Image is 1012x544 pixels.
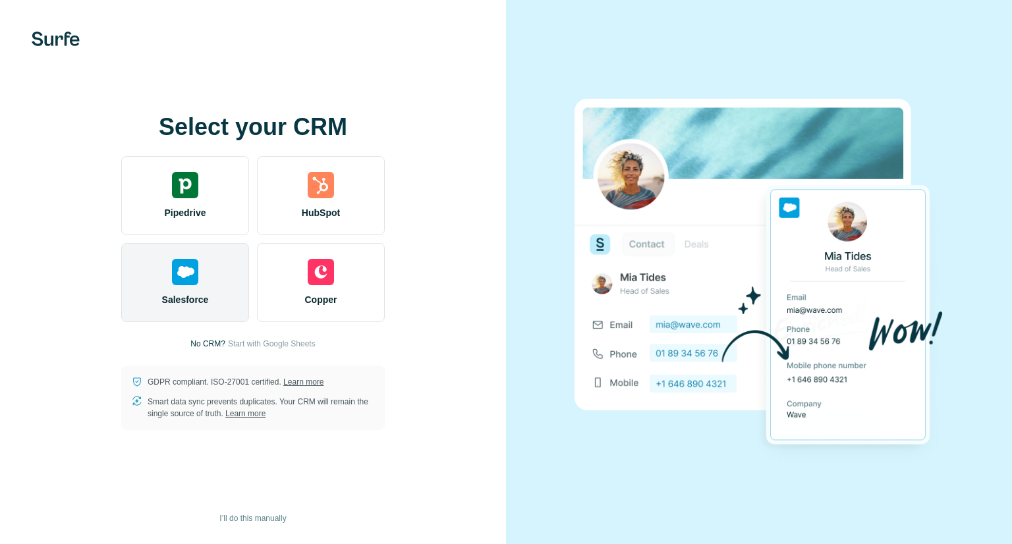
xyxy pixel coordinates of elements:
img: salesforce's logo [172,259,198,285]
span: Pipedrive [164,206,206,219]
button: I’ll do this manually [210,508,295,528]
img: copper's logo [308,259,334,285]
img: SALESFORCE image [575,76,943,468]
p: GDPR compliant. ISO-27001 certified. [148,376,323,388]
img: hubspot's logo [308,172,334,198]
span: HubSpot [302,206,340,219]
p: Smart data sync prevents duplicates. Your CRM will remain the single source of truth. [148,396,374,420]
span: I’ll do this manually [219,512,286,524]
img: Surfe's logo [32,32,80,46]
h1: Select your CRM [121,114,385,140]
img: pipedrive's logo [172,172,198,198]
button: Start with Google Sheets [228,338,316,350]
span: Copper [305,293,337,306]
p: No CRM? [190,338,225,350]
a: Learn more [225,409,266,418]
span: Salesforce [162,293,209,306]
a: Learn more [283,377,323,387]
